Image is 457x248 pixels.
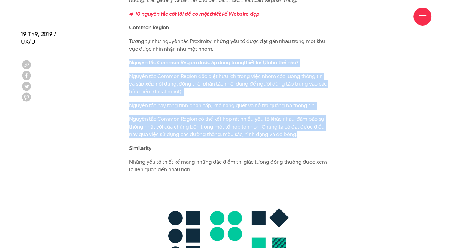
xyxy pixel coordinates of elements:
[129,59,299,66] b: Nguyên tắc Common Region được áp dụng trong như thế nào?
[129,38,328,53] p: Tương tự như nguyên tắc Proximity, những yếu tố được đặt gần nhau trong một khu vực được nhìn nhậ...
[129,115,328,138] p: Nguyên tắc Common Region có thể kết hợp rất nhiều yếu tố khác nhau, đảm bảo sự thống nhất với của...
[129,144,151,152] b: Similarity
[129,73,328,96] p: Nguyên tắc Common Region đặc biệt hữu ích trong việc nhóm các luồng thông tin và sắp xếp nội dung...
[129,102,328,110] p: Nguyên tắc này tăng tính phân cấp, khả năng quét và hỗ trợ quảng bá thông tin.
[129,158,328,174] p: Những yếu tố thiết kế mang những đặc điểm thị giác tương đồng thường được xem là liên quan đến nh...
[244,59,268,66] a: thiết kế UI
[21,30,56,45] span: 19 Th9, 2019 / UX/UI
